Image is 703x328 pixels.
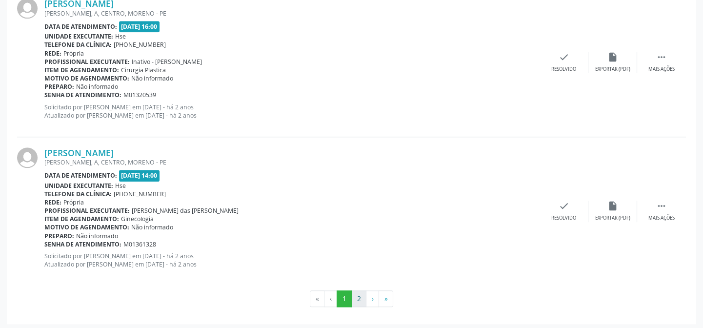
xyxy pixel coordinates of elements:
[44,223,129,231] b: Motivo de agendamento:
[121,66,166,74] span: Cirurgia Plastica
[119,21,160,32] span: [DATE] 16:00
[114,41,166,49] span: [PHONE_NUMBER]
[44,91,121,99] b: Senha de atendimento:
[44,215,119,223] b: Item de agendamento:
[44,22,117,31] b: Data de atendimento:
[132,206,239,215] span: [PERSON_NAME] das [PERSON_NAME]
[44,206,130,215] b: Profissional executante:
[131,74,173,82] span: Não informado
[44,32,113,41] b: Unidade executante:
[44,103,540,120] p: Solicitado por [PERSON_NAME] em [DATE] - há 2 anos Atualizado por [PERSON_NAME] em [DATE] - há 2 ...
[656,52,667,62] i: 
[76,232,118,240] span: Não informado
[337,290,352,307] button: Go to page 1
[648,215,675,222] div: Mais ações
[44,49,61,58] b: Rede:
[366,290,379,307] button: Go to next page
[119,170,160,181] span: [DATE] 14:00
[648,66,675,73] div: Mais ações
[76,82,118,91] span: Não informado
[17,290,686,307] ul: Pagination
[63,198,84,206] span: Própria
[559,52,569,62] i: check
[44,232,74,240] b: Preparo:
[132,58,202,66] span: Inativo - [PERSON_NAME]
[551,215,576,222] div: Resolvido
[115,182,126,190] span: Hse
[379,290,393,307] button: Go to last page
[44,66,119,74] b: Item de agendamento:
[44,171,117,180] b: Data de atendimento:
[551,66,576,73] div: Resolvido
[44,58,130,66] b: Profissional executante:
[559,201,569,211] i: check
[44,158,540,166] div: [PERSON_NAME], A, CENTRO, MORENO - PE
[114,190,166,198] span: [PHONE_NUMBER]
[115,32,126,41] span: Hse
[121,215,154,223] span: Ginecologia
[351,290,366,307] button: Go to page 2
[44,190,112,198] b: Telefone da clínica:
[17,147,38,168] img: img
[656,201,667,211] i: 
[44,147,114,158] a: [PERSON_NAME]
[595,66,630,73] div: Exportar (PDF)
[131,223,173,231] span: Não informado
[44,240,121,248] b: Senha de atendimento:
[63,49,84,58] span: Própria
[595,215,630,222] div: Exportar (PDF)
[44,41,112,49] b: Telefone da clínica:
[607,201,618,211] i: insert_drive_file
[44,182,113,190] b: Unidade executante:
[123,91,156,99] span: M01320539
[44,82,74,91] b: Preparo:
[123,240,156,248] span: M01361328
[44,74,129,82] b: Motivo de agendamento:
[44,9,540,18] div: [PERSON_NAME], A, CENTRO, MORENO - PE
[44,252,540,268] p: Solicitado por [PERSON_NAME] em [DATE] - há 2 anos Atualizado por [PERSON_NAME] em [DATE] - há 2 ...
[607,52,618,62] i: insert_drive_file
[44,198,61,206] b: Rede:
